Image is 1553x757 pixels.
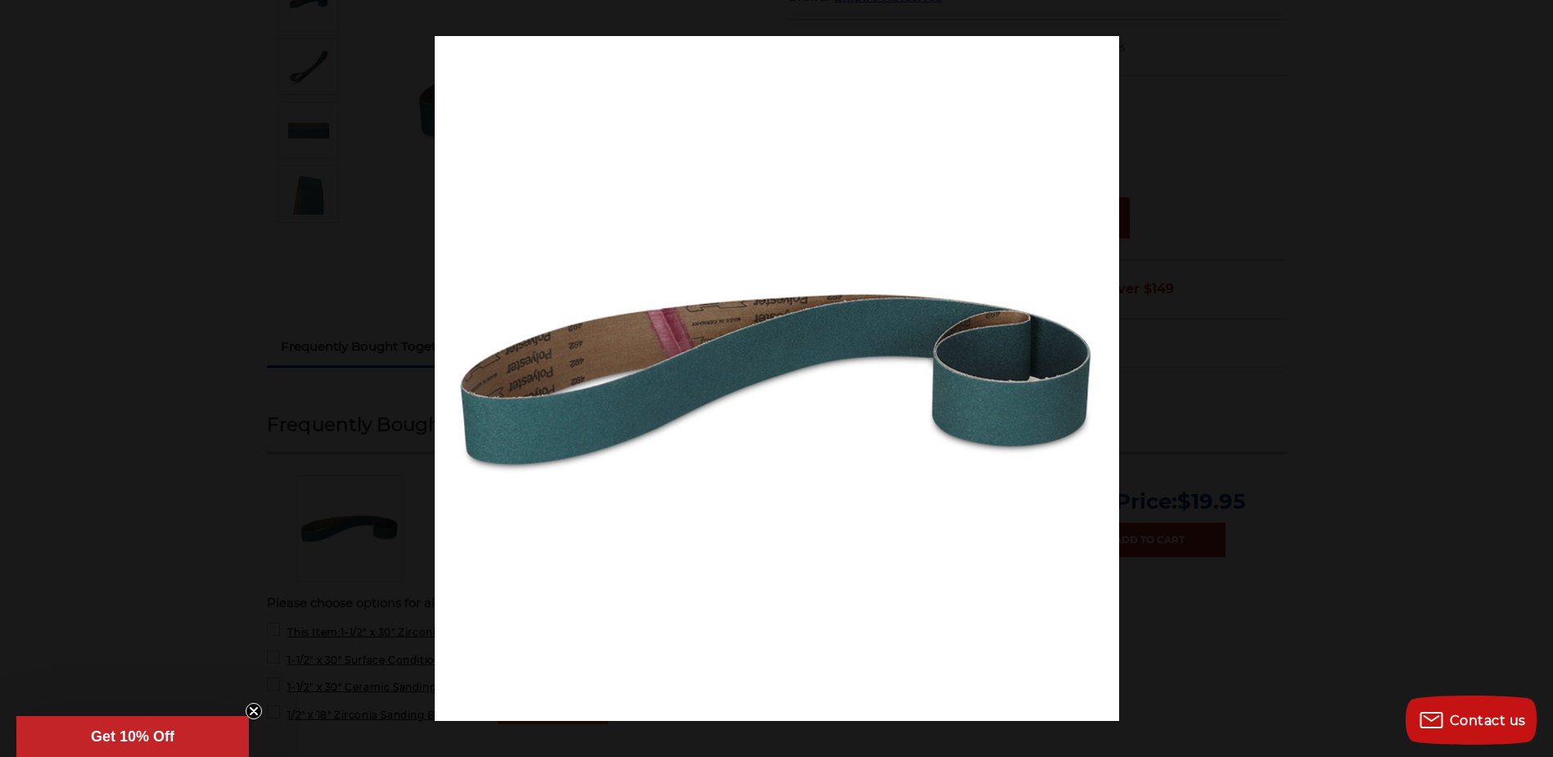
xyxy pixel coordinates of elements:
img: 1.5_x_30_Zirconia_Sanding_Belt_-1__95161.1586539622.jpg [435,36,1119,721]
span: Get 10% Off [91,728,174,745]
button: Close teaser [246,703,262,719]
div: Get 10% OffClose teaser [16,716,249,757]
button: Contact us [1406,696,1537,745]
span: Contact us [1450,713,1526,728]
